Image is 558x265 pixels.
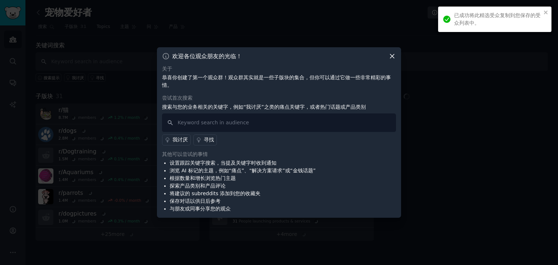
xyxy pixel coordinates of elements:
[170,190,260,196] font: 将建议的 subreddits 添加到您的收藏夹
[172,53,242,60] font: 欢迎各位观众朋友的光临！
[162,134,191,145] a: 我讨厌
[170,183,226,189] font: 探索产品类别和产品评论
[454,12,541,26] font: 已成功将此精选受众复制到您保存的受众列表中。
[543,9,549,15] button: close
[162,95,193,101] font: 尝试首次搜索
[170,206,231,212] font: 与朋友或同事分享您的观众
[193,134,217,145] a: 寻找
[162,66,172,72] font: 关于
[170,175,236,181] font: 根据数量和增长浏览热门主题
[170,198,221,204] font: 保存对话以供日后参考
[170,168,316,173] font: 浏览 AI 标记的主题，例如“痛点”、“解决方案请求”或“金钱话题”
[162,113,396,132] input: Keyword search in audience
[204,137,214,142] font: 寻找
[162,104,366,110] font: 搜索与您的业务相关的关键字，例如“我讨厌”之类的痛点关键字，或者热门话题或产品类别
[162,151,208,157] font: 其他可以尝试的事情
[170,160,276,166] font: 设置跟踪关键字搜索，当提及关键字时收到通知
[173,137,188,142] font: 我讨厌
[162,75,391,88] font: 恭喜你创建了第一个观众群！观众群其实就是一些子版块的集合，但你可以通过它做一些非常精彩的事情。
